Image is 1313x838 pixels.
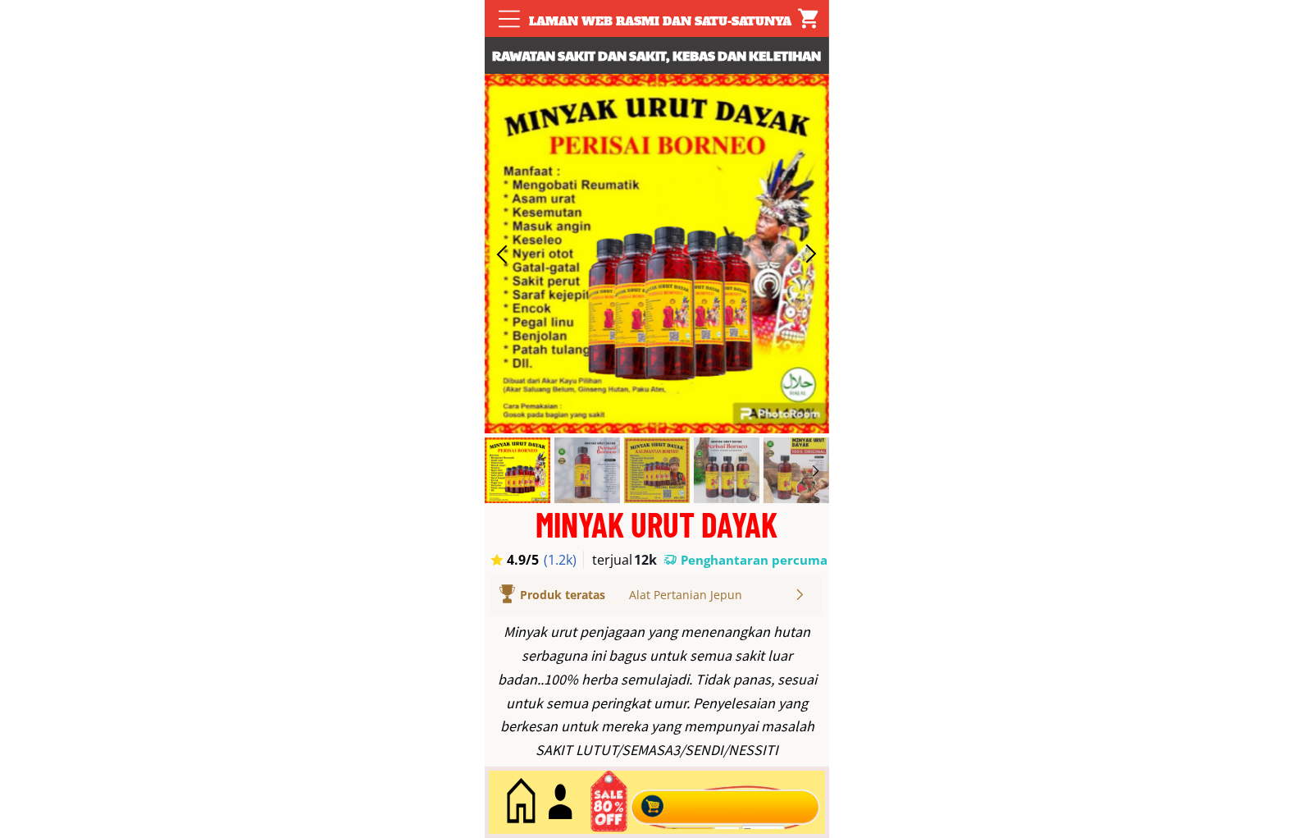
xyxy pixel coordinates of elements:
[493,620,821,762] div: Minyak urut penjagaan yang menenangkan hutan serbaguna ini bagus untuk semua sakit luar badan..10...
[630,586,793,604] div: Alat Pertanian Jepun
[634,551,662,569] h3: 12k
[592,551,648,569] h3: terjual
[520,586,652,604] div: Produk teratas
[544,551,586,569] h3: (1.2k)
[485,507,829,541] div: MINYAK URUT DAYAK
[520,12,800,30] div: Laman web rasmi dan satu-satunya
[485,45,829,66] h3: Rawatan sakit dan sakit, kebas dan keletihan
[507,551,553,569] h3: 4.9/5
[681,552,828,569] h3: Penghantaran percuma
